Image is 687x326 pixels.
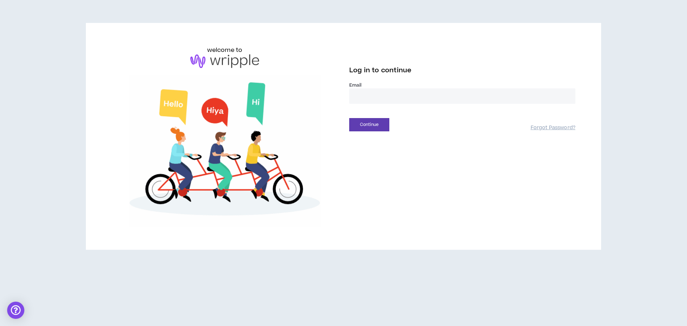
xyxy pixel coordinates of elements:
[207,46,243,54] h6: welcome to
[349,66,411,75] span: Log in to continue
[190,54,259,68] img: logo-brand.png
[349,82,575,88] label: Email
[7,302,24,319] div: Open Intercom Messenger
[349,118,389,131] button: Continue
[112,75,338,227] img: Welcome to Wripple
[531,125,575,131] a: Forgot Password?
